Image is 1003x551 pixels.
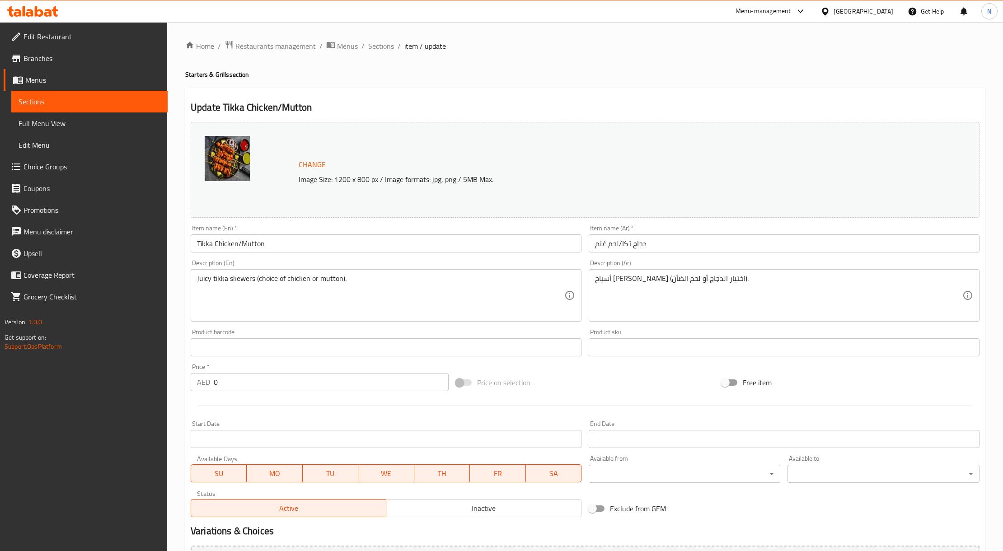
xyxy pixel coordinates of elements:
[398,41,401,51] li: /
[235,41,316,51] span: Restaurants management
[191,338,581,356] input: Please enter product barcode
[23,248,160,259] span: Upsell
[191,524,980,538] h2: Variations & Choices
[386,499,581,517] button: Inactive
[361,41,365,51] li: /
[4,264,168,286] a: Coverage Report
[4,286,168,308] a: Grocery Checklist
[589,338,980,356] input: Please enter product sku
[326,40,358,52] a: Menus
[250,467,299,480] span: MO
[295,155,329,174] button: Change
[299,158,326,171] span: Change
[4,156,168,177] a: Choice Groups
[197,274,564,317] textarea: Juicy tikka skewers (choice of chicken or mutton).
[337,41,358,51] span: Menus
[390,502,578,515] span: Inactive
[23,53,160,64] span: Branches
[23,270,160,280] span: Coverage Report
[473,467,522,480] span: FR
[414,464,470,482] button: TH
[191,101,980,114] h2: Update Tikka Chicken/Mutton
[4,47,168,69] a: Branches
[23,205,160,215] span: Promotions
[191,464,247,482] button: SU
[185,41,214,51] a: Home
[319,41,323,51] li: /
[4,221,168,243] a: Menu disclaimer
[205,136,250,181] img: Mutton638934680336788020.jpg
[19,140,160,150] span: Edit Menu
[195,502,383,515] span: Active
[191,234,581,252] input: Enter name En
[530,467,578,480] span: SA
[470,464,525,482] button: FR
[306,467,355,480] span: TU
[295,174,866,185] p: Image Size: 1200 x 800 px / Image formats: jpg, png / 5MB Max.
[23,226,160,237] span: Menu disclaimer
[5,341,62,352] a: Support.OpsPlatform
[4,69,168,91] a: Menus
[23,183,160,194] span: Coupons
[28,316,42,328] span: 1.0.0
[743,377,772,388] span: Free item
[185,70,985,79] h4: Starters & Grills section
[834,6,893,16] div: [GEOGRAPHIC_DATA]
[19,96,160,107] span: Sections
[218,41,221,51] li: /
[404,41,446,51] span: item / update
[5,332,46,343] span: Get support on:
[4,177,168,199] a: Coupons
[303,464,358,482] button: TU
[736,6,791,17] div: Menu-management
[589,234,980,252] input: Enter name Ar
[23,291,160,302] span: Grocery Checklist
[11,91,168,112] a: Sections
[362,467,410,480] span: WE
[526,464,581,482] button: SA
[225,40,316,52] a: Restaurants management
[197,377,210,388] p: AED
[4,26,168,47] a: Edit Restaurant
[23,31,160,42] span: Edit Restaurant
[19,118,160,129] span: Full Menu View
[418,467,466,480] span: TH
[11,134,168,156] a: Edit Menu
[23,161,160,172] span: Choice Groups
[25,75,160,85] span: Menus
[214,373,449,391] input: Please enter price
[195,467,243,480] span: SU
[11,112,168,134] a: Full Menu View
[4,243,168,264] a: Upsell
[368,41,394,51] a: Sections
[595,274,962,317] textarea: أسياخ [PERSON_NAME] (اختيار الدجاج أو لحم الضأن).
[4,199,168,221] a: Promotions
[191,499,386,517] button: Active
[589,465,780,483] div: ​
[610,503,666,514] span: Exclude from GEM
[787,465,979,483] div: ​
[185,40,985,52] nav: breadcrumb
[5,316,27,328] span: Version:
[477,377,530,388] span: Price on selection
[247,464,302,482] button: MO
[358,464,414,482] button: WE
[987,6,991,16] span: N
